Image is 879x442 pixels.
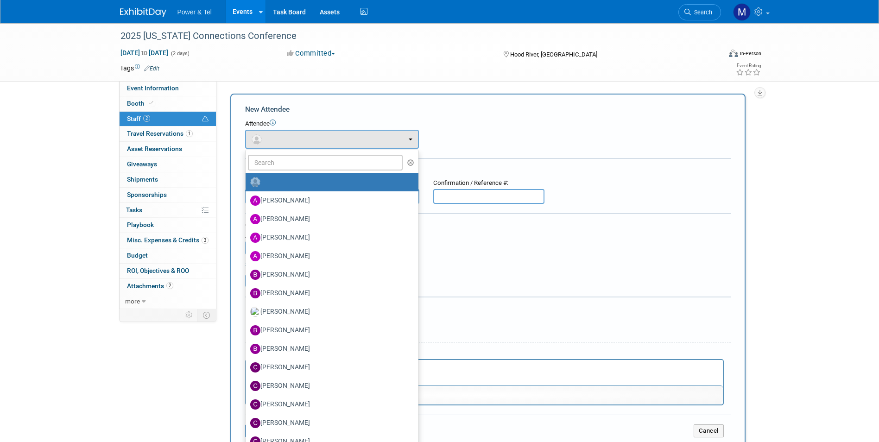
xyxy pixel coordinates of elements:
[250,286,409,301] label: [PERSON_NAME]
[250,212,409,227] label: [PERSON_NAME]
[120,49,169,57] span: [DATE] [DATE]
[127,84,179,92] span: Event Information
[120,142,216,157] a: Asset Reservations
[126,206,142,214] span: Tasks
[166,282,173,289] span: 2
[140,49,149,57] span: to
[250,344,260,354] img: B.jpg
[729,50,738,57] img: Format-Inperson.png
[143,115,150,122] span: 2
[248,155,403,170] input: Search
[250,323,409,338] label: [PERSON_NAME]
[127,160,157,168] span: Giveaways
[433,179,544,188] div: Confirmation / Reference #:
[127,221,154,228] span: Playbook
[245,221,731,230] div: Cost:
[120,233,216,248] a: Misc. Expenses & Credits3
[250,214,260,224] img: A.jpg
[177,8,212,16] span: Power & Tel
[127,267,189,274] span: ROI, Objectives & ROO
[120,203,216,218] a: Tasks
[250,249,409,264] label: [PERSON_NAME]
[181,309,197,321] td: Personalize Event Tab Strip
[250,362,260,373] img: C.jpg
[120,81,216,96] a: Event Information
[120,8,166,17] img: ExhibitDay
[125,297,140,305] span: more
[250,360,409,375] label: [PERSON_NAME]
[117,28,707,44] div: 2025 [US_STATE] Connections Conference
[120,279,216,294] a: Attachments2
[691,9,712,16] span: Search
[666,48,762,62] div: Event Format
[202,237,209,244] span: 3
[736,63,761,68] div: Event Rating
[197,309,216,321] td: Toggle Event Tabs
[246,360,723,385] iframe: Rich Text Area
[740,50,761,57] div: In-Person
[250,193,409,208] label: [PERSON_NAME]
[170,51,190,57] span: (2 days)
[250,325,260,335] img: B.jpg
[250,267,409,282] label: [PERSON_NAME]
[202,115,209,123] span: Potential Scheduling Conflict -- at least one attendee is tagged in another overlapping event.
[250,381,260,391] img: C.jpg
[120,188,216,202] a: Sponsorships
[250,196,260,206] img: A.jpg
[250,233,260,243] img: A.jpg
[678,4,721,20] a: Search
[120,157,216,172] a: Giveaways
[250,418,260,428] img: C.jpg
[245,165,731,174] div: Registration / Ticket Info (optional)
[144,65,159,72] a: Edit
[250,230,409,245] label: [PERSON_NAME]
[127,100,155,107] span: Booth
[120,248,216,263] a: Budget
[250,379,409,393] label: [PERSON_NAME]
[510,51,597,58] span: Hood River, [GEOGRAPHIC_DATA]
[120,96,216,111] a: Booth
[250,177,260,187] img: Unassigned-User-Icon.png
[250,416,409,430] label: [PERSON_NAME]
[245,349,724,358] div: Notes
[127,145,182,152] span: Asset Reservations
[127,130,193,137] span: Travel Reservations
[120,172,216,187] a: Shipments
[127,191,167,198] span: Sponsorships
[250,304,409,319] label: [PERSON_NAME]
[733,3,751,21] img: Madalyn Bobbitt
[120,294,216,309] a: more
[250,270,260,280] img: B.jpg
[120,218,216,233] a: Playbook
[127,252,148,259] span: Budget
[127,282,173,290] span: Attachments
[127,236,209,244] span: Misc. Expenses & Credits
[250,251,260,261] img: A.jpg
[120,112,216,126] a: Staff2
[250,341,409,356] label: [PERSON_NAME]
[127,115,150,122] span: Staff
[245,104,731,114] div: New Attendee
[245,120,731,128] div: Attendee
[284,49,339,58] button: Committed
[149,101,153,106] i: Booth reservation complete
[250,397,409,412] label: [PERSON_NAME]
[120,126,216,141] a: Travel Reservations1
[250,399,260,410] img: C.jpg
[127,176,158,183] span: Shipments
[694,424,724,437] button: Cancel
[120,264,216,278] a: ROI, Objectives & ROO
[250,288,260,298] img: B.jpg
[186,130,193,137] span: 1
[245,303,731,313] div: Misc. Attachments & Notes
[120,63,159,73] td: Tags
